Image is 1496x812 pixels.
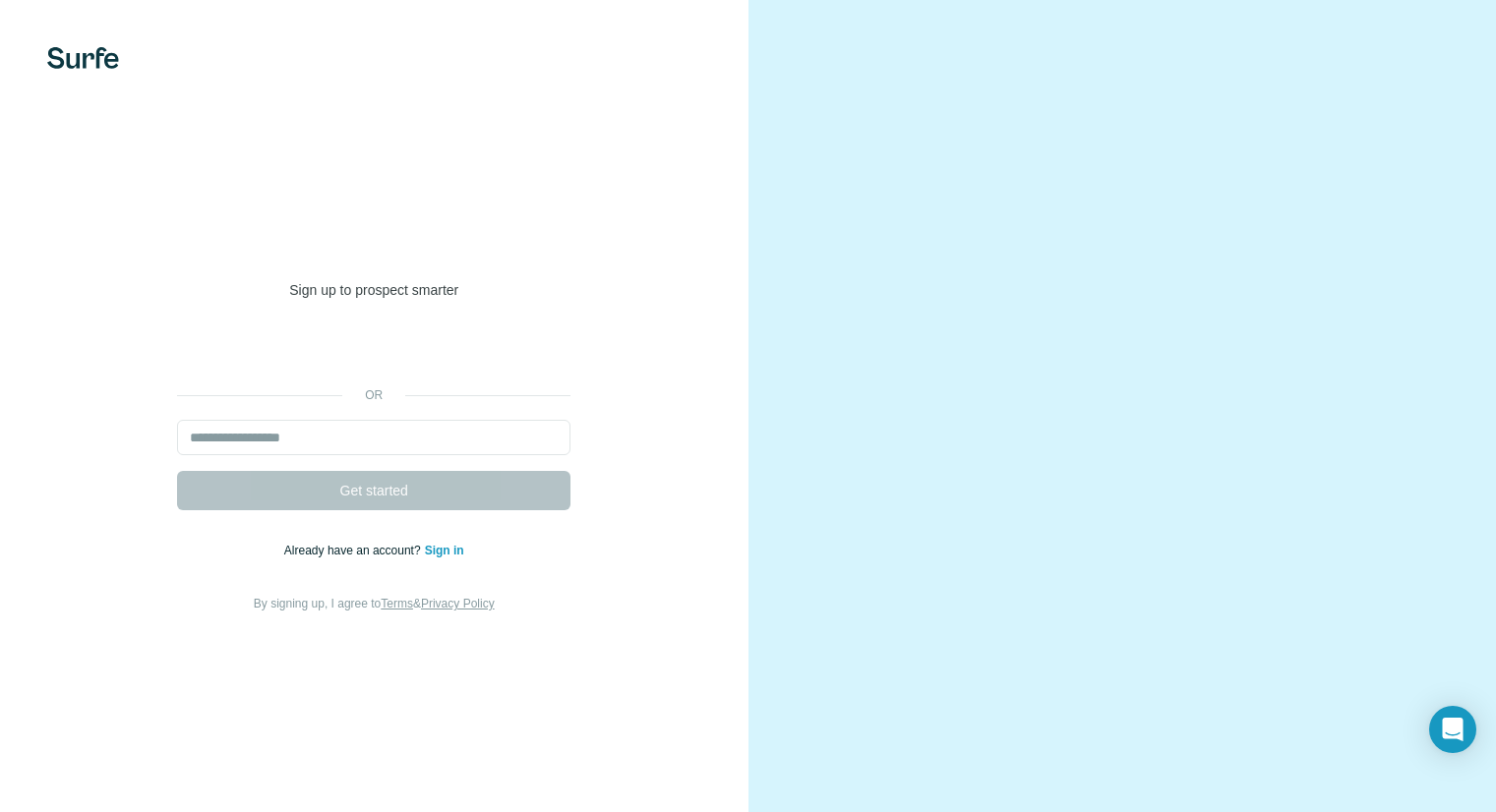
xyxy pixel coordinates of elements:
[254,597,495,610] span: By signing up, I agree to &
[421,597,495,610] a: Privacy Policy
[177,280,570,300] p: Sign up to prospect smarter
[1429,706,1476,753] div: Open Intercom Messenger
[381,597,413,610] a: Terms
[47,47,119,69] img: Surfe's logo
[177,198,570,276] h1: Welcome to [GEOGRAPHIC_DATA]
[167,329,580,373] iframe: Бутон за функцията „Вход с Google“
[342,386,405,404] p: or
[284,544,425,557] span: Already have an account?
[425,544,464,557] a: Sign in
